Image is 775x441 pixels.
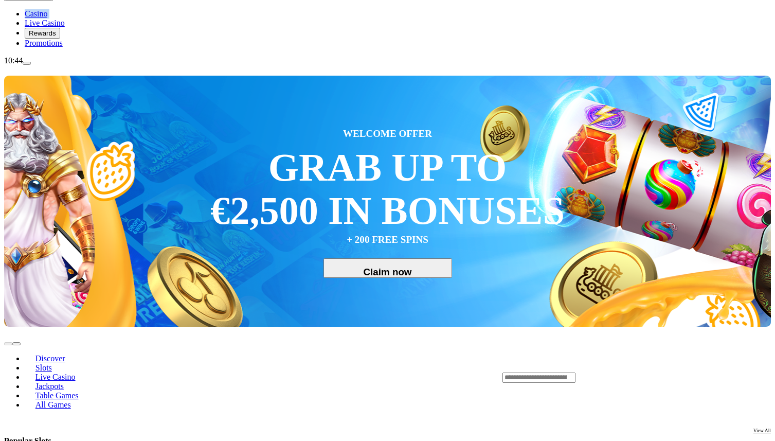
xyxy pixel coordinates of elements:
a: Promotions [25,39,63,47]
span: Table Games [31,391,83,400]
nav: Main menu [4,9,771,48]
span: Slots [31,363,56,372]
a: All Games [25,397,81,413]
button: menu [23,62,31,65]
span: + 200 FREE SPINS [347,233,428,248]
nav: Lobby [4,337,482,418]
input: Search [502,373,575,383]
button: prev slide [4,342,12,345]
span: 10:44 [4,56,23,65]
span: WELCOME OFFER [343,127,432,142]
button: next slide [12,342,21,345]
a: Slots [25,360,63,376]
span: Claim now [336,267,439,278]
span: Jackpots [31,382,68,391]
span: View All [753,428,771,433]
span: Rewards [29,29,56,37]
a: Live Casino [25,369,86,385]
header: Lobby [4,327,771,428]
span: All Games [31,400,75,409]
a: Table Games [25,388,89,403]
span: Live Casino [31,373,80,381]
span: Discover [31,354,69,363]
a: Discover [25,351,76,366]
a: Jackpots [25,379,75,394]
div: GRAB UP TO €2,500 IN BONUSES [210,146,565,233]
button: Rewards [25,28,60,39]
a: Casino [25,9,47,18]
button: Claim now [323,258,452,278]
a: Live Casino [25,19,65,27]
